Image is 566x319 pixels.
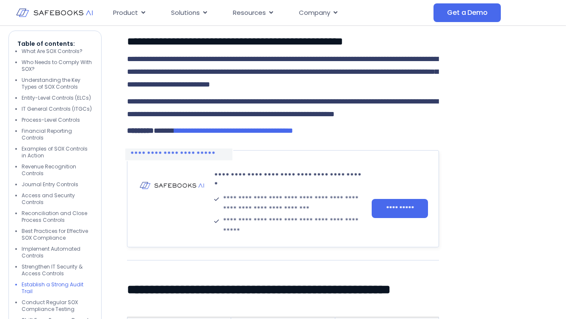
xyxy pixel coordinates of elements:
li: Implement Automated Controls [22,246,93,259]
li: Examples of SOX Controls in Action [22,146,93,159]
span: Solutions [171,8,200,18]
li: Strengthen IT Security & Access Controls [22,263,93,277]
li: Access and Security Controls [22,192,93,206]
span: Resources [233,8,266,18]
li: Reconciliation and Close Process Controls [22,210,93,224]
li: Revenue Recognition Controls [22,163,93,177]
span: Product [113,8,138,18]
span: Get a Demo [447,8,487,17]
li: Establish a Strong Audit Trail [22,281,93,295]
nav: Menu [106,5,434,21]
span: Company [299,8,330,18]
li: Best Practices for Effective SOX Compliance [22,228,93,241]
a: Get a Demo [433,3,501,22]
li: Financial Reporting Controls [22,128,93,141]
li: Process-Level Controls [22,117,93,123]
li: Journal Entry Controls [22,181,93,188]
p: Table of contents: [17,39,93,48]
div: Menu Toggle [106,5,434,21]
li: IT General Controls (ITGCs) [22,106,93,112]
li: Conduct Regular SOX Compliance Testing [22,299,93,313]
li: Entity-Level Controls (ELCs) [22,95,93,101]
li: Who Needs to Comply With SOX? [22,59,93,73]
li: What Are SOX Controls? [22,48,93,55]
li: Understanding the Key Types of SOX Controls [22,77,93,90]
